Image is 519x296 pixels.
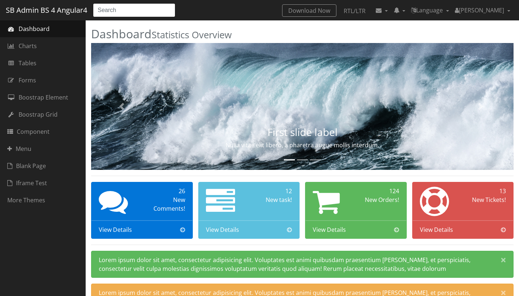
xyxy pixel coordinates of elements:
p: Nulla vitae elit libero, a pharetra augue mollis interdum. [155,141,450,149]
small: Statistics Overview [152,28,232,41]
input: Search [93,3,175,17]
div: New Comments! [145,195,185,213]
span: View Details [313,225,346,234]
div: 12 [251,187,292,195]
h2: Dashboard [91,27,514,40]
h3: First slide label [155,126,450,138]
button: Close [493,251,513,269]
div: 124 [359,187,399,195]
span: View Details [206,225,239,234]
div: New Tickets! [465,195,506,204]
div: New task! [251,195,292,204]
a: Download Now [282,4,336,17]
span: View Details [420,225,453,234]
div: 13 [465,187,506,195]
div: 26 [145,187,185,195]
img: Random first slide [91,43,514,170]
a: Language [408,3,452,17]
span: Menu [7,144,31,153]
a: RTL/LTR [338,4,371,17]
span: × [501,255,506,265]
div: Lorem ipsum dolor sit amet, consectetur adipisicing elit. Voluptates est animi quibusdam praesent... [91,251,514,278]
div: New Orders! [359,195,399,204]
span: View Details [99,225,132,234]
a: SB Admin BS 4 Angular4 [6,3,87,17]
a: [PERSON_NAME] [452,3,513,17]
